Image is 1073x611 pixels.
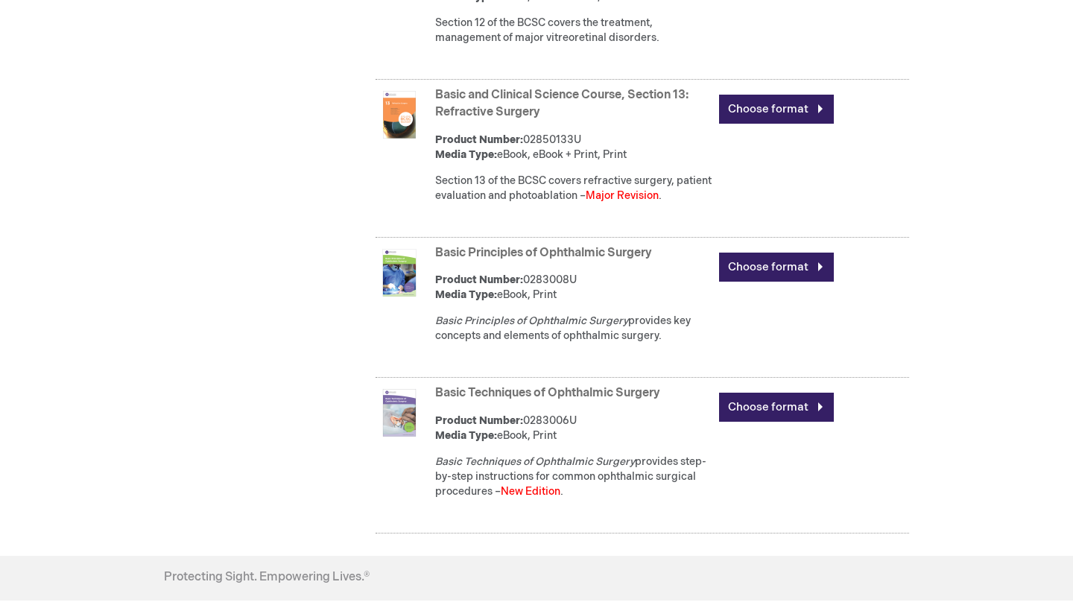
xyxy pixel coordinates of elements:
[435,455,635,468] em: Basic Techniques of Ophthalmic Surgery
[435,133,712,162] div: 02850133U eBook, eBook + Print, Print
[435,429,497,442] strong: Media Type:
[376,389,423,437] img: Basic Techniques of Ophthalmic Surgery
[435,414,523,427] strong: Product Number:
[435,148,497,161] strong: Media Type:
[586,189,659,202] font: Major Revision
[435,314,628,327] em: Basic Principles of Ophthalmic Surgery
[435,314,712,344] p: provides key concepts and elements of ophthalmic surgery.
[435,174,712,203] div: Section 13 of the BCSC covers refractive surgery, patient evaluation and photoablation – .
[719,393,834,422] a: Choose format
[501,485,560,498] font: New Edition
[435,288,497,301] strong: Media Type:
[376,249,423,297] img: Basic Principles of Ophthalmic Surgery
[719,95,834,124] a: Choose format
[435,414,712,443] div: 0283006U eBook, Print
[435,133,523,146] strong: Product Number:
[164,571,370,584] h4: Protecting Sight. Empowering Lives.®
[435,455,712,499] div: provides step-by-step instructions for common ophthalmic surgical procedures – .
[376,91,423,139] img: Basic and Clinical Science Course, Section 13: Refractive Surgery
[435,273,712,303] div: 0283008U eBook, Print
[435,16,712,45] div: Section 12 of the BCSC covers the treatment, management of major vitreoretinal disorders.
[719,253,834,282] a: Choose format
[435,386,660,400] a: Basic Techniques of Ophthalmic Surgery
[435,88,689,119] a: Basic and Clinical Science Course, Section 13: Refractive Surgery
[435,246,652,260] a: Basic Principles of Ophthalmic Surgery
[435,273,523,286] strong: Product Number:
